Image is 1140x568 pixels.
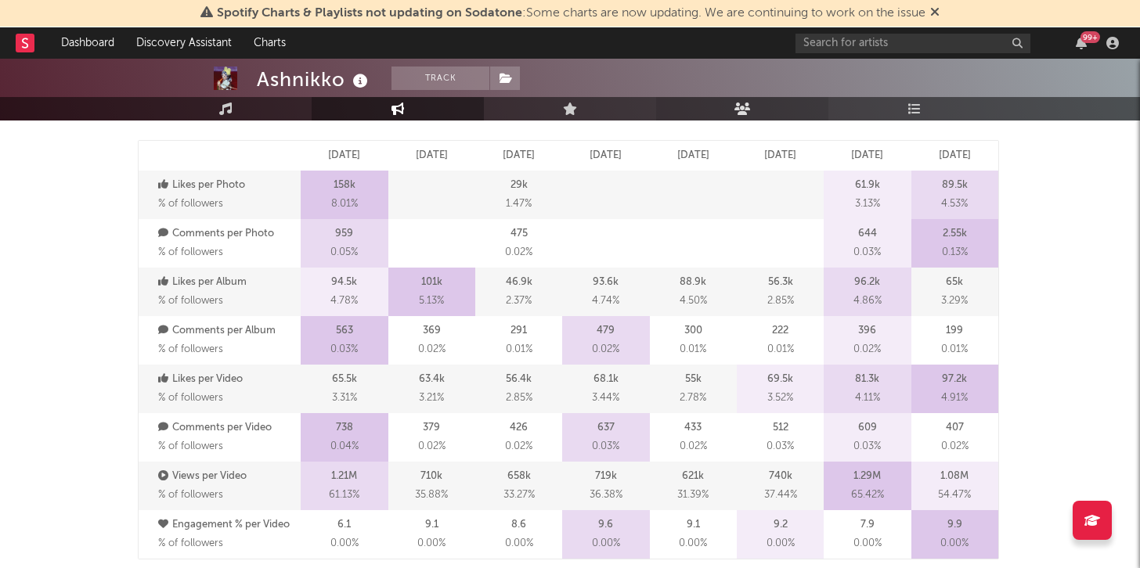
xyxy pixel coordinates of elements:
p: 407 [946,419,964,437]
p: 637 [597,419,615,437]
span: 0.03 % [853,437,881,456]
p: 93.6k [593,273,619,292]
span: 61.13 % [329,486,359,505]
p: 46.9k [506,273,532,292]
p: Comments per Video [158,419,297,437]
span: 5.13 % [419,292,444,311]
p: 55k [685,370,702,389]
span: % of followers [158,199,223,209]
a: Discovery Assistant [125,27,243,59]
span: 37.44 % [764,486,797,505]
span: 2.85 % [506,389,532,408]
p: 563 [336,322,353,340]
p: 89.5k [942,176,968,195]
p: 94.5k [331,273,357,292]
p: 29k [510,176,528,195]
p: 6.1 [337,516,351,534]
p: 9.2 [774,516,788,534]
p: 9.6 [598,516,613,534]
span: % of followers [158,490,223,500]
span: 0.00 % [592,534,620,553]
span: 0.05 % [330,243,358,262]
span: 0.02 % [505,243,532,262]
span: 0.01 % [506,340,532,359]
span: 0.00 % [940,534,969,553]
span: % of followers [158,441,223,451]
p: Likes per Album [158,273,297,292]
p: 300 [684,322,702,340]
span: 0.00 % [330,534,359,553]
span: % of followers [158,247,223,257]
p: 426 [510,419,528,437]
span: 0.02 % [505,437,532,456]
p: 199 [946,322,963,340]
p: Likes per Video [158,370,297,389]
span: 0.04 % [330,437,359,456]
span: 3.31 % [332,389,357,408]
p: 1.08M [940,467,969,486]
span: 0.01 % [941,340,968,359]
span: 0.03 % [592,437,619,456]
p: 7.9 [860,516,875,534]
p: 740k [769,467,792,486]
a: Dashboard [50,27,125,59]
p: 96.2k [854,273,880,292]
span: 2.85 % [767,292,794,311]
p: [DATE] [851,146,883,165]
span: 31.39 % [677,486,709,505]
p: 379 [423,419,440,437]
span: 65.42 % [851,486,884,505]
span: Spotify Charts & Playlists not updating on Sodatone [217,7,522,20]
p: 9.9 [947,516,962,534]
span: 3.44 % [592,389,619,408]
p: [DATE] [764,146,796,165]
span: 2.37 % [506,292,532,311]
p: 369 [423,322,441,340]
span: 0.03 % [767,437,794,456]
span: 4.74 % [592,292,619,311]
p: [DATE] [503,146,535,165]
p: 396 [858,322,876,340]
p: 61.9k [855,176,880,195]
p: 291 [510,322,527,340]
input: Search for artists [795,34,1030,53]
span: 4.86 % [853,292,882,311]
p: 158k [334,176,355,195]
p: [DATE] [590,146,622,165]
p: 9.1 [425,516,438,534]
p: Comments per Album [158,322,297,340]
span: 0.03 % [330,340,358,359]
span: % of followers [158,344,223,354]
span: % of followers [158,296,223,306]
p: 658k [507,467,531,486]
p: 222 [772,322,788,340]
p: 621k [682,467,704,486]
span: % of followers [158,538,223,548]
span: 36.38 % [590,486,622,505]
p: Engagement % per Video [158,516,297,534]
p: 433 [684,419,702,437]
p: Comments per Photo [158,225,297,243]
button: Track [391,67,489,90]
p: 68.1k [593,370,619,389]
p: 959 [335,225,353,243]
span: 3.29 % [941,292,968,311]
p: 9.1 [687,516,700,534]
p: 2.55k [943,225,967,243]
span: 0.01 % [767,340,794,359]
span: 0.02 % [680,437,707,456]
p: 65k [946,273,963,292]
p: 738 [336,419,353,437]
span: 0.02 % [941,437,969,456]
span: 0.00 % [853,534,882,553]
span: 4.91 % [941,389,968,408]
span: 0.02 % [853,340,881,359]
p: 69.5k [767,370,793,389]
div: Ashnikko [257,67,372,92]
span: Dismiss [930,7,940,20]
span: 0.02 % [592,340,619,359]
span: 4.11 % [855,389,880,408]
span: : Some charts are now updating. We are continuing to work on the issue [217,7,925,20]
p: 479 [597,322,615,340]
span: 0.03 % [853,243,881,262]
